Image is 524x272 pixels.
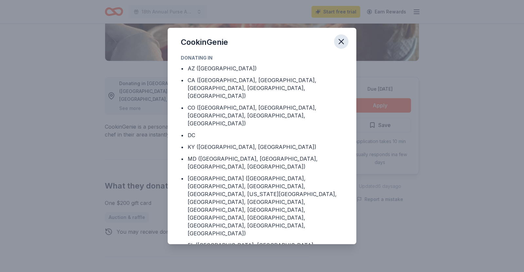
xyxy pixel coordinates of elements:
[188,131,195,139] div: DC
[188,155,343,171] div: MD ([GEOGRAPHIC_DATA], [GEOGRAPHIC_DATA], [GEOGRAPHIC_DATA], [GEOGRAPHIC_DATA])
[188,174,343,237] div: [GEOGRAPHIC_DATA] ([GEOGRAPHIC_DATA], [GEOGRAPHIC_DATA], [GEOGRAPHIC_DATA], [GEOGRAPHIC_DATA], [U...
[181,174,184,182] div: •
[181,155,184,163] div: •
[181,241,184,249] div: •
[188,64,257,72] div: AZ ([GEOGRAPHIC_DATA])
[188,76,343,100] div: CA ([GEOGRAPHIC_DATA], [GEOGRAPHIC_DATA], [GEOGRAPHIC_DATA], [GEOGRAPHIC_DATA], [GEOGRAPHIC_DATA])
[181,37,228,47] div: CookinGenie
[181,143,184,151] div: •
[188,143,316,151] div: KY ([GEOGRAPHIC_DATA], [GEOGRAPHIC_DATA])
[181,64,184,72] div: •
[181,131,184,139] div: •
[181,54,343,62] div: Donating in
[181,104,184,112] div: •
[188,104,343,127] div: CO ([GEOGRAPHIC_DATA], [GEOGRAPHIC_DATA], [GEOGRAPHIC_DATA], [GEOGRAPHIC_DATA], [GEOGRAPHIC_DATA])
[181,76,184,84] div: •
